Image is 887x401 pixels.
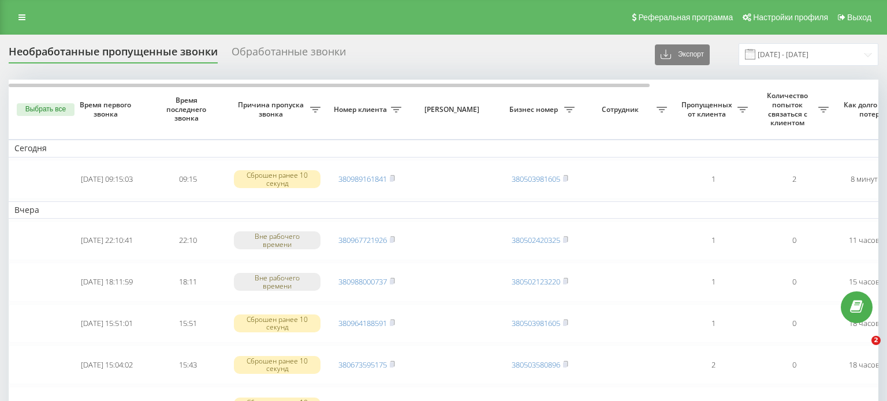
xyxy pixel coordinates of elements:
[66,304,147,343] td: [DATE] 15:51:01
[505,105,564,114] span: Бизнес номер
[234,273,320,290] div: Вне рабочего времени
[234,231,320,249] div: Вне рабочего времени
[66,221,147,260] td: [DATE] 22:10:41
[754,345,834,384] td: 0
[147,304,228,343] td: 15:51
[147,345,228,384] td: 15:43
[76,100,138,118] span: Время первого звонка
[679,100,737,118] span: Пропущенных от клиента
[673,221,754,260] td: 1
[848,336,875,363] iframe: Intercom live chat
[586,105,657,114] span: Сотрудник
[234,100,310,118] span: Причина пропуска звонка
[753,13,828,22] span: Настройки профиля
[871,336,881,345] span: 2
[512,174,560,184] a: 380503981605
[754,304,834,343] td: 0
[417,105,490,114] span: [PERSON_NAME]
[754,221,834,260] td: 0
[512,318,560,328] a: 380503981605
[512,359,560,370] a: 380503580896
[338,276,387,287] a: 380988000737
[754,160,834,199] td: 2
[234,170,320,188] div: Сброшен ранее 10 секунд
[673,304,754,343] td: 1
[232,46,346,63] div: Обработанные звонки
[512,276,560,287] a: 380502123220
[759,91,818,127] span: Количество попыток связаться с клиентом
[673,160,754,199] td: 1
[332,105,391,114] span: Номер клиента
[638,13,733,22] span: Реферальная программа
[66,345,147,384] td: [DATE] 15:04:02
[512,235,560,245] a: 380502420325
[754,263,834,302] td: 0
[147,160,228,199] td: 09:15
[847,13,871,22] span: Выход
[338,359,387,370] a: 380673595175
[673,263,754,302] td: 1
[147,221,228,260] td: 22:10
[338,235,387,245] a: 380967721926
[673,345,754,384] td: 2
[338,174,387,184] a: 380989161841
[66,160,147,199] td: [DATE] 09:15:03
[234,356,320,373] div: Сброшен ранее 10 секунд
[9,46,218,63] div: Необработанные пропущенные звонки
[17,103,74,116] button: Выбрать все
[338,318,387,328] a: 380964188591
[655,44,710,65] button: Экспорт
[234,314,320,332] div: Сброшен ранее 10 секунд
[156,96,219,123] span: Время последнего звонка
[66,263,147,302] td: [DATE] 18:11:59
[147,263,228,302] td: 18:11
